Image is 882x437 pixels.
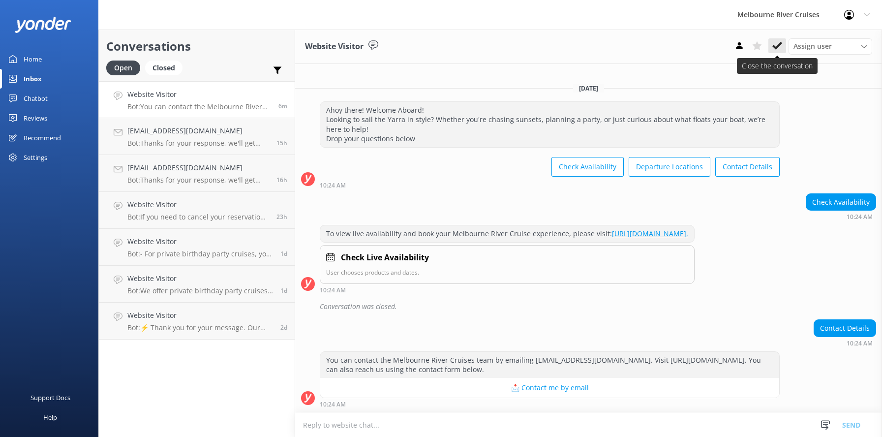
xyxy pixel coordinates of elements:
[320,401,780,407] div: Sep 12 2025 10:24am (UTC +10:00) Australia/Sydney
[99,266,295,303] a: Website VisitorBot:We offer private birthday party cruises for all ages on the Yarra River. You c...
[127,102,271,111] p: Bot: You can contact the Melbourne River Cruises team by emailing [EMAIL_ADDRESS][DOMAIN_NAME]. V...
[276,176,287,184] span: Sep 11 2025 06:24pm (UTC +10:00) Australia/Sydney
[320,378,779,398] button: 📩 Contact me by email
[320,287,346,293] strong: 10:24 AM
[814,340,876,346] div: Sep 12 2025 10:24am (UTC +10:00) Australia/Sydney
[320,183,346,188] strong: 10:24 AM
[127,125,269,136] h4: [EMAIL_ADDRESS][DOMAIN_NAME]
[629,157,710,177] button: Departure Locations
[847,341,873,346] strong: 10:24 AM
[127,273,273,284] h4: Website Visitor
[320,286,695,293] div: Sep 12 2025 10:24am (UTC +10:00) Australia/Sydney
[99,229,295,266] a: Website VisitorBot:- For private birthday party cruises, you can celebrate on the Yarra River wit...
[145,61,182,75] div: Closed
[24,148,47,167] div: Settings
[24,49,42,69] div: Home
[145,62,187,73] a: Closed
[99,192,295,229] a: Website VisitorBot:If you need to cancel your reservation, please contact our team at [PHONE_NUMB...
[280,286,287,295] span: Sep 10 2025 09:16pm (UTC +10:00) Australia/Sydney
[127,250,273,258] p: Bot: - For private birthday party cruises, you can celebrate on the Yarra River with scenic views...
[127,89,271,100] h4: Website Visitor
[789,38,872,54] div: Assign User
[847,214,873,220] strong: 10:24 AM
[127,323,273,332] p: Bot: ⚡ Thank you for your message. Our office hours are Mon - Fri 9.30am - 5pm. We'll get back to...
[30,388,70,407] div: Support Docs
[320,352,779,378] div: You can contact the Melbourne River Cruises team by emailing [EMAIL_ADDRESS][DOMAIN_NAME]. Visit ...
[24,108,47,128] div: Reviews
[280,250,287,258] span: Sep 11 2025 07:23am (UTC +10:00) Australia/Sydney
[99,303,295,340] a: Website VisitorBot:⚡ Thank you for your message. Our office hours are Mon - Fri 9.30am - 5pm. We'...
[814,320,876,337] div: Contact Details
[320,225,694,242] div: To view live availability and book your Melbourne River Cruise experience, please visit:
[15,17,71,33] img: yonder-white-logo.png
[43,407,57,427] div: Help
[106,37,287,56] h2: Conversations
[305,40,364,53] h3: Website Visitor
[320,182,780,188] div: Sep 12 2025 10:24am (UTC +10:00) Australia/Sydney
[320,402,346,407] strong: 10:24 AM
[793,41,832,52] span: Assign user
[806,213,876,220] div: Sep 12 2025 10:24am (UTC +10:00) Australia/Sydney
[278,102,287,110] span: Sep 12 2025 10:24am (UTC +10:00) Australia/Sydney
[99,155,295,192] a: [EMAIL_ADDRESS][DOMAIN_NAME]Bot:Thanks for your response, we'll get back to you as soon as we can...
[551,157,624,177] button: Check Availability
[341,251,429,264] h4: Check Live Availability
[106,62,145,73] a: Open
[127,176,269,185] p: Bot: Thanks for your response, we'll get back to you as soon as we can during opening hours.
[301,298,876,315] div: 2025-09-12T00:24:22.124
[127,199,269,210] h4: Website Visitor
[127,213,269,221] p: Bot: If you need to cancel your reservation, please contact our team at [PHONE_NUMBER] or email [...
[24,89,48,108] div: Chatbot
[573,84,604,93] span: [DATE]
[127,310,273,321] h4: Website Visitor
[276,139,287,147] span: Sep 11 2025 06:39pm (UTC +10:00) Australia/Sydney
[715,157,780,177] button: Contact Details
[127,236,273,247] h4: Website Visitor
[99,81,295,118] a: Website VisitorBot:You can contact the Melbourne River Cruises team by emailing [EMAIL_ADDRESS][D...
[24,128,61,148] div: Recommend
[280,323,287,332] span: Sep 10 2025 06:23am (UTC +10:00) Australia/Sydney
[127,286,273,295] p: Bot: We offer private birthday party cruises for all ages on the Yarra River. You can enjoy sceni...
[326,268,688,277] p: User chooses products and dates.
[127,162,269,173] h4: [EMAIL_ADDRESS][DOMAIN_NAME]
[276,213,287,221] span: Sep 11 2025 10:38am (UTC +10:00) Australia/Sydney
[320,298,876,315] div: Conversation was closed.
[612,229,688,238] a: [URL][DOMAIN_NAME].
[99,118,295,155] a: [EMAIL_ADDRESS][DOMAIN_NAME]Bot:Thanks for your response, we'll get back to you as soon as we can...
[127,139,269,148] p: Bot: Thanks for your response, we'll get back to you as soon as we can during opening hours.
[320,102,779,147] div: Ahoy there! Welcome Aboard! Looking to sail the Yarra in style? Whether you're chasing sunsets, p...
[106,61,140,75] div: Open
[806,194,876,211] div: Check Availability
[24,69,42,89] div: Inbox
